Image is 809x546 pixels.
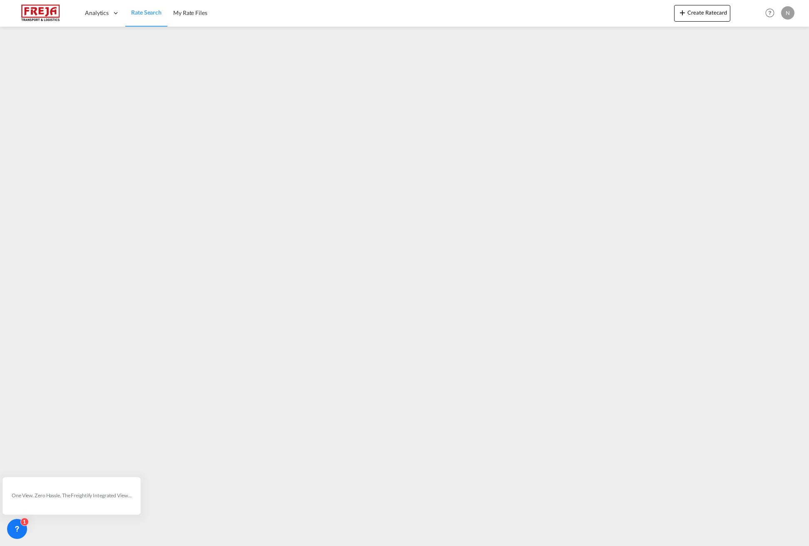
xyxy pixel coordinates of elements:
[173,9,207,16] span: My Rate Files
[85,9,109,17] span: Analytics
[781,6,794,20] div: N
[763,6,777,20] span: Help
[12,4,69,22] img: 586607c025bf11f083711d99603023e7.png
[6,502,35,534] iframe: Chat
[131,9,162,16] span: Rate Search
[677,7,687,17] md-icon: icon-plus 400-fg
[674,5,730,22] button: icon-plus 400-fgCreate Ratecard
[763,6,781,21] div: Help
